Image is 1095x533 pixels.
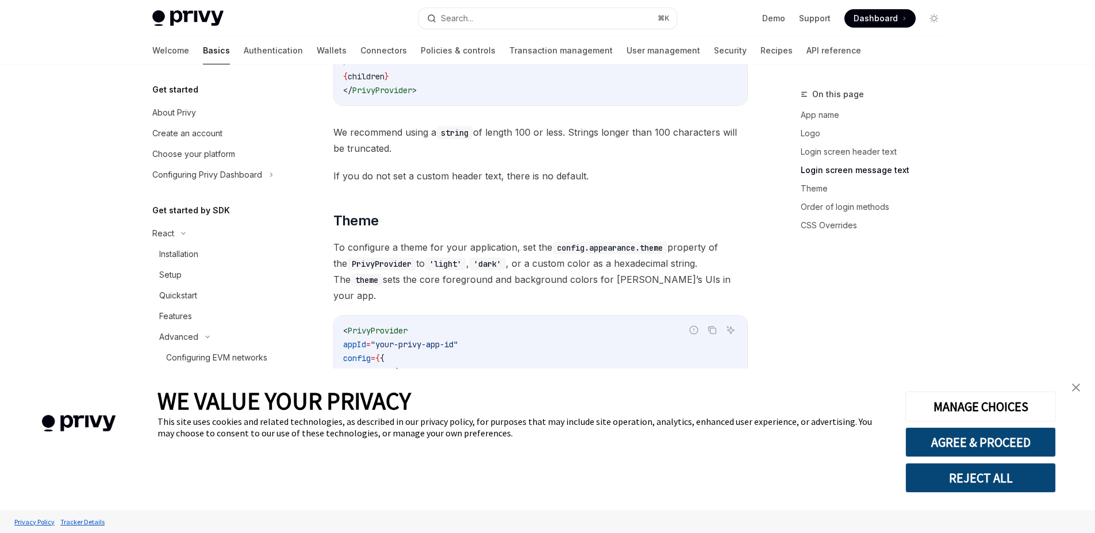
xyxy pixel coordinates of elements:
[705,323,720,338] button: Copy the contents from the code block
[421,37,495,64] a: Policies & controls
[166,351,267,365] div: Configuring EVM networks
[143,244,290,264] a: Installation
[333,124,748,156] span: We recommend using a of length 100 or less. Strings longer than 100 characters will be truncated.
[801,216,952,235] a: CSS Overrides
[905,463,1056,493] button: REJECT ALL
[1065,376,1088,399] a: close banner
[343,85,352,95] span: </
[385,71,389,82] span: }
[152,227,174,240] div: React
[152,106,196,120] div: About Privy
[152,168,262,182] div: Configuring Privy Dashboard
[352,85,412,95] span: PrivyProvider
[143,102,290,123] a: About Privy
[152,204,230,217] h5: Get started by SDK
[343,353,371,363] span: config
[157,416,888,439] div: This site uses cookies and related technologies, as described in our privacy policy, for purposes...
[801,198,952,216] a: Order of login methods
[436,126,473,139] code: string
[801,106,952,124] a: App name
[760,37,793,64] a: Recipes
[627,37,700,64] a: User management
[152,147,235,161] div: Choose your platform
[905,392,1056,421] button: MANAGE CHOICES
[1072,384,1080,392] img: close banner
[380,353,385,363] span: {
[394,367,398,377] span: {
[333,212,379,230] span: Theme
[509,37,613,64] a: Transaction management
[412,85,417,95] span: >
[333,239,748,304] span: To configure a theme for your application, set the property of the to , , or a custom color as a ...
[159,268,182,282] div: Setup
[812,87,864,101] span: On this page
[347,258,416,270] code: PrivyProvider
[348,71,385,82] span: children
[371,339,458,350] span: "your-privy-app-id"
[366,339,371,350] span: =
[159,289,197,302] div: Quickstart
[844,9,916,28] a: Dashboard
[925,9,943,28] button: Toggle dark mode
[441,11,473,25] div: Search...
[143,123,290,144] a: Create an account
[351,274,383,286] code: theme
[152,37,189,64] a: Welcome
[348,325,408,336] span: PrivyProvider
[152,126,222,140] div: Create an account
[244,37,303,64] a: Authentication
[762,13,785,24] a: Demo
[799,13,831,24] a: Support
[686,323,701,338] button: Report incorrect code
[343,71,348,82] span: {
[419,8,677,29] button: Search...⌘K
[658,14,670,23] span: ⌘ K
[143,144,290,164] a: Choose your platform
[905,427,1056,457] button: AGREE & PROCEED
[143,306,290,327] a: Features
[333,168,748,184] span: If you do not set a custom header text, there is no default.
[152,10,224,26] img: light logo
[469,258,506,270] code: 'dark'
[143,368,290,389] a: Configuring Solana networks
[806,37,861,64] a: API reference
[343,325,348,336] span: <
[343,367,394,377] span: appearance:
[854,13,898,24] span: Dashboard
[723,323,738,338] button: Ask AI
[801,143,952,161] a: Login screen header text
[143,264,290,285] a: Setup
[714,37,747,64] a: Security
[317,37,347,64] a: Wallets
[159,330,198,344] div: Advanced
[371,353,375,363] span: =
[143,347,290,368] a: Configuring EVM networks
[360,37,407,64] a: Connectors
[801,161,952,179] a: Login screen message text
[152,83,198,97] h5: Get started
[801,124,952,143] a: Logo
[159,309,192,323] div: Features
[203,37,230,64] a: Basics
[157,386,411,416] span: WE VALUE YOUR PRIVACY
[143,285,290,306] a: Quickstart
[159,247,198,261] div: Installation
[375,353,380,363] span: {
[801,179,952,198] a: Theme
[17,398,140,448] img: company logo
[11,512,57,532] a: Privacy Policy
[552,241,667,254] code: config.appearance.theme
[343,339,366,350] span: appId
[425,258,466,270] code: 'light'
[57,512,107,532] a: Tracker Details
